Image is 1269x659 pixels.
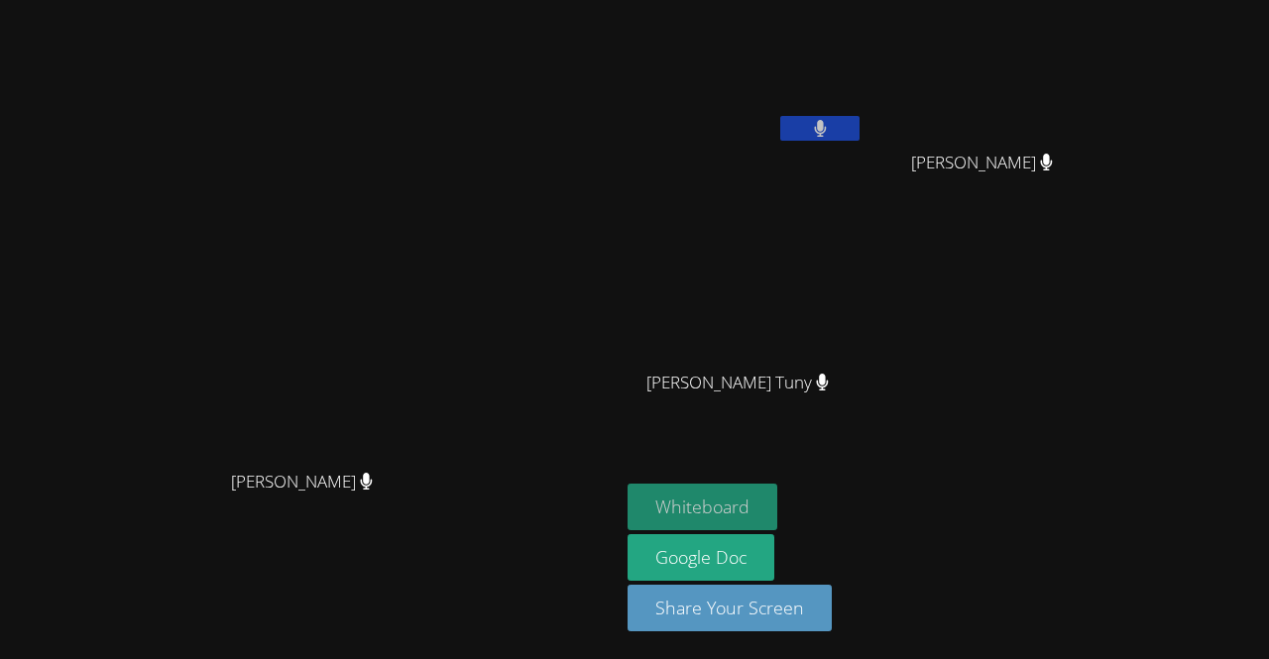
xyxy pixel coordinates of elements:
[646,369,829,397] span: [PERSON_NAME] Tuny
[231,468,373,496] span: [PERSON_NAME]
[911,149,1053,177] span: [PERSON_NAME]
[628,534,774,581] a: Google Doc
[628,585,832,631] button: Share Your Screen
[628,484,777,530] button: Whiteboard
